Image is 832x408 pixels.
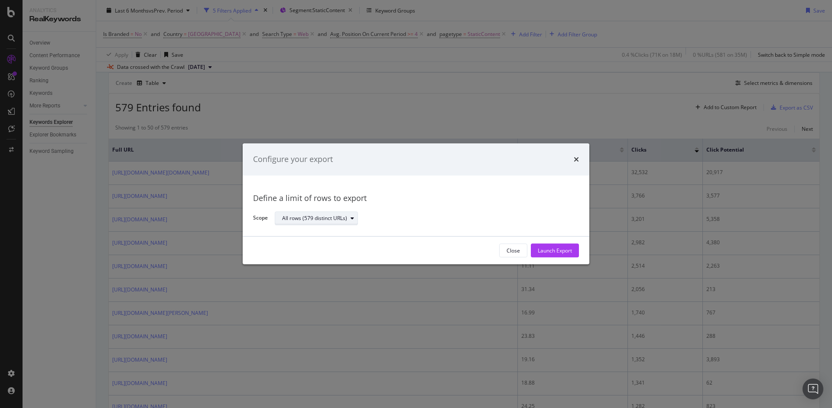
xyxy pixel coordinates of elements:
label: Scope [253,214,268,224]
div: Define a limit of rows to export [253,193,579,204]
div: Configure your export [253,154,333,165]
div: modal [243,143,589,264]
div: Close [507,247,520,254]
button: Close [499,244,527,258]
div: Launch Export [538,247,572,254]
button: All rows (579 distinct URLs) [275,211,358,225]
div: times [574,154,579,165]
div: Open Intercom Messenger [803,379,823,399]
div: All rows (579 distinct URLs) [282,216,347,221]
button: Launch Export [531,244,579,258]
